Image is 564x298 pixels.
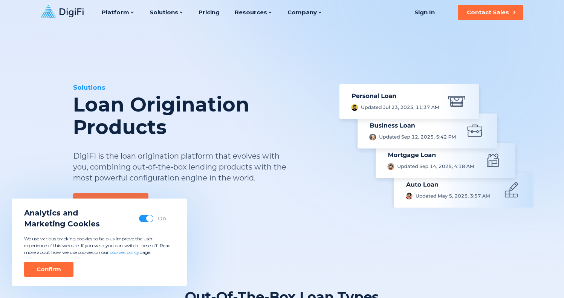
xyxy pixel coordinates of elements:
span: Marketing Cookies [24,219,100,229]
p: We use various tracking cookies to help us improve the user experience of this website. If you wi... [24,235,175,256]
div: Loan Origination Products [73,93,326,139]
div: Contact Sales [467,9,509,16]
button: Confirm [24,262,73,277]
a: cookies policy [110,249,139,255]
div: Solutions [73,83,326,92]
div: Confirm [37,266,61,273]
button: Request Demo [73,193,148,213]
a: Sign In [405,5,444,20]
span: Analytics and [24,208,100,219]
div: On [158,215,166,222]
div: DigiFi is the loan origination platform that evolves with you, combining out-of-the-box lending p... [73,151,287,183]
button: Contact Sales [458,5,523,20]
